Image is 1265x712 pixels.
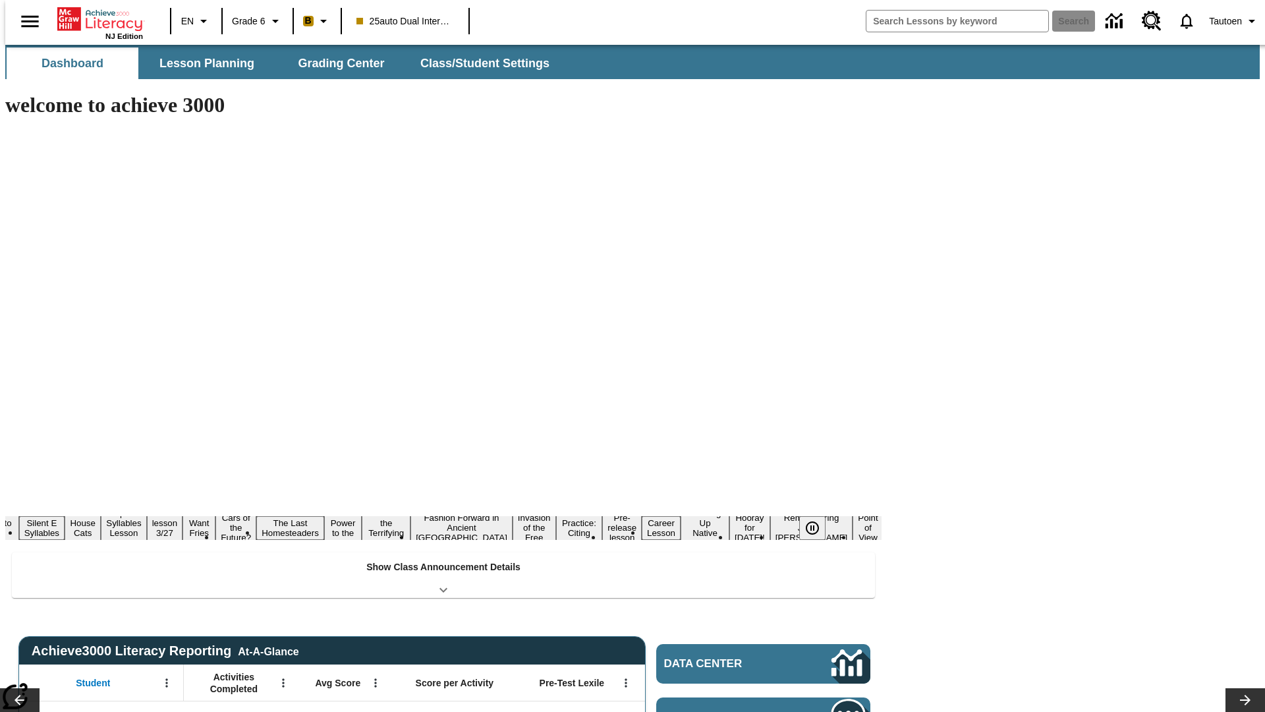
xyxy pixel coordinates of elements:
a: Resource Center, Will open in new tab [1134,3,1169,39]
button: Open Menu [616,673,636,693]
a: Notifications [1169,4,1204,38]
button: Language: EN, Select a language [175,9,217,33]
button: Slide 13 Mixed Practice: Citing Evidence [556,506,603,550]
button: Slide 6 Do You Want Fries With That? [183,496,215,560]
button: Slide 5 Test lesson 3/27 en [147,506,183,550]
button: Class/Student Settings [410,47,560,79]
span: Tautoen [1209,15,1242,28]
button: Grade: Grade 6, Select a grade [227,9,289,33]
span: Pre-Test Lexile [540,677,605,689]
div: Home [57,5,143,40]
div: SubNavbar [5,45,1260,79]
span: Data Center [664,657,787,670]
div: At-A-Glance [238,643,298,658]
span: 25auto Dual International [356,15,454,28]
button: Lesson carousel, Next [1225,688,1265,712]
span: Avg Score [315,677,360,689]
div: Show Class Announcement Details [12,552,875,598]
button: Slide 2 Silent E Syllables [19,516,65,540]
button: Slide 19 Point of View [853,511,883,545]
button: Lesson Planning [141,47,273,79]
span: B [305,13,312,29]
button: Slide 16 Cooking Up Native Traditions [681,506,729,550]
button: Slide 18 Remembering Justice O'Connor [770,511,853,545]
span: NJ Edition [105,32,143,40]
h1: welcome to achieve 3000 [5,93,882,117]
span: Score per Activity [416,677,494,689]
a: Data Center [1098,3,1134,40]
button: Slide 17 Hooray for Constitution Day! [729,511,770,545]
button: Slide 11 Fashion Forward in Ancient Rome [410,511,513,545]
button: Slide 15 Career Lesson [642,516,681,540]
span: Activities Completed [190,671,277,695]
button: Slide 4 Open Syllables Lesson 3 [101,506,146,550]
button: Slide 7 Cars of the Future? [215,511,256,545]
button: Boost Class color is peach. Change class color [298,9,337,33]
button: Pause [799,516,826,540]
button: Profile/Settings [1204,9,1265,33]
button: Grading Center [275,47,407,79]
span: EN [181,15,194,28]
button: Slide 3 Where Do House Cats Come From? [65,496,101,560]
button: Open Menu [366,673,385,693]
a: Home [57,6,143,32]
div: SubNavbar [5,47,561,79]
button: Open Menu [157,673,177,693]
span: Student [76,677,110,689]
button: Open side menu [11,2,49,41]
button: Dashboard [7,47,138,79]
div: Pause [799,516,839,540]
button: Slide 8 The Last Homesteaders [256,516,324,540]
button: Open Menu [273,673,293,693]
span: Grade 6 [232,15,266,28]
span: Achieve3000 Literacy Reporting [32,643,299,659]
button: Slide 12 The Invasion of the Free CD [513,501,556,554]
button: Slide 9 Solar Power to the People [324,506,362,550]
button: Slide 10 Attack of the Terrifying Tomatoes [362,506,410,550]
button: Slide 14 Pre-release lesson [602,511,642,545]
p: Show Class Announcement Details [366,560,520,574]
input: search field [866,11,1048,32]
a: Data Center [656,644,870,684]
